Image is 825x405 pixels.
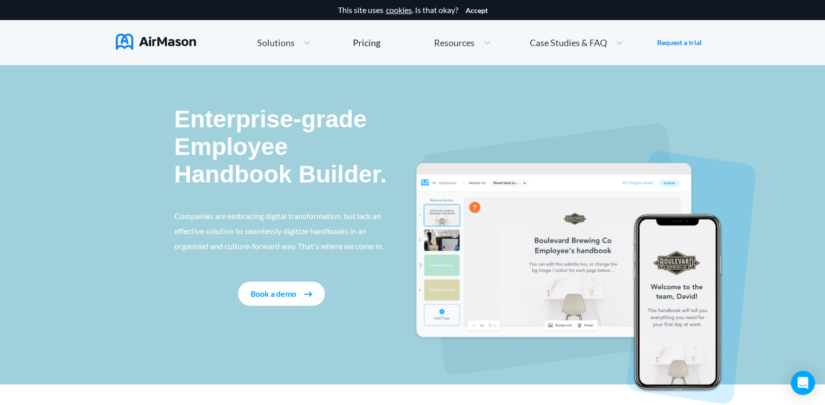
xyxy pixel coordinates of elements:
[353,38,380,47] div: Pricing
[238,282,325,306] button: Book a demo
[174,209,389,254] p: Companies are embracing digital transformation, but lack an effective solution to seamlessly digi...
[412,123,756,404] img: handbook intro
[466,7,488,15] button: Accept cookies
[791,371,815,395] div: Open Intercom Messenger
[434,38,475,47] span: Resources
[116,34,196,50] img: AirMason Logo
[386,6,412,15] a: cookies
[657,38,702,48] a: Request a trial
[174,105,389,188] p: Enterprise-grade Employee Handbook Builder.
[353,34,380,52] a: Pricing
[530,38,607,47] span: Case Studies & FAQ
[257,38,295,47] span: Solutions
